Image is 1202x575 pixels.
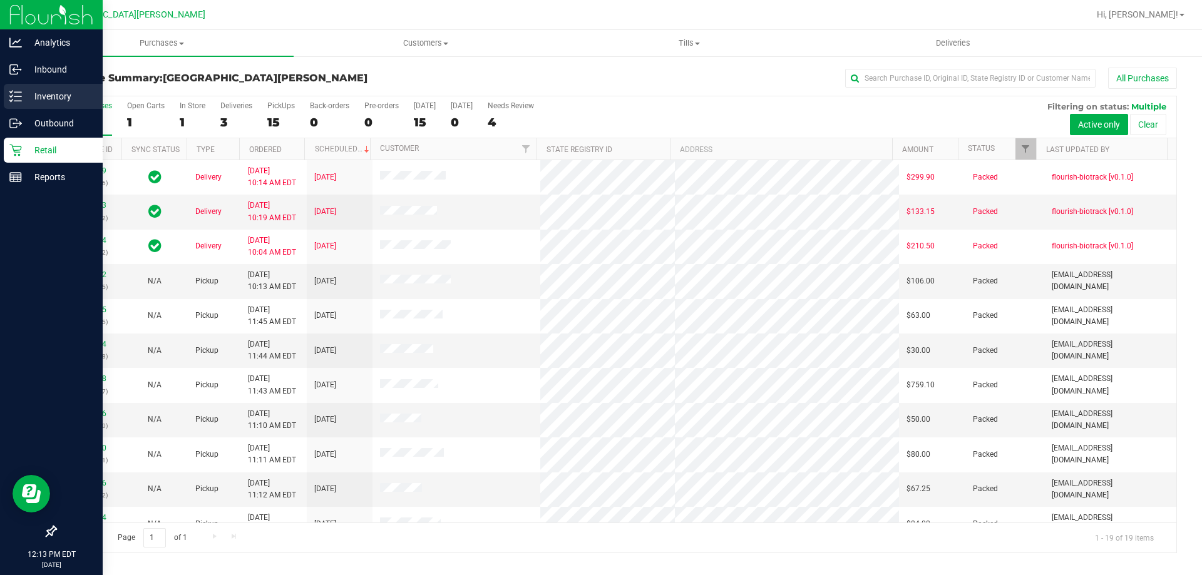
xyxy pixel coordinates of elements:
[22,62,97,77] p: Inbound
[148,483,162,495] button: N/A
[907,206,935,218] span: $133.15
[1052,373,1169,397] span: [EMAIL_ADDRESS][DOMAIN_NAME]
[314,206,336,218] span: [DATE]
[71,340,106,349] a: 11987814
[1070,114,1128,135] button: Active only
[973,518,998,530] span: Packed
[414,101,436,110] div: [DATE]
[451,115,473,130] div: 0
[131,145,180,154] a: Sync Status
[9,63,22,76] inline-svg: Inbound
[220,101,252,110] div: Deliveries
[71,236,106,245] a: 11916844
[968,144,995,153] a: Status
[1052,269,1169,293] span: [EMAIL_ADDRESS][DOMAIN_NAME]
[148,310,162,322] button: N/A
[1046,145,1109,154] a: Last Updated By
[1052,206,1133,218] span: flourish-biotrack [v0.1.0]
[71,409,106,418] a: 11987606
[148,168,162,186] span: In Sync
[248,477,296,501] span: [DATE] 11:12 AM EDT
[907,310,930,322] span: $63.00
[148,275,162,287] button: N/A
[919,38,987,49] span: Deliveries
[248,200,296,223] span: [DATE] 10:19 AM EDT
[973,414,998,425] span: Packed
[71,201,106,210] a: 11931853
[148,519,162,528] span: Not Applicable
[267,115,295,130] div: 15
[195,345,218,357] span: Pickup
[51,9,205,20] span: [GEOGRAPHIC_DATA][PERSON_NAME]
[294,30,557,56] a: Customers
[30,30,294,56] a: Purchases
[107,528,197,547] span: Page of 1
[195,240,222,252] span: Delivery
[148,203,162,220] span: In Sync
[9,90,22,103] inline-svg: Inventory
[148,237,162,255] span: In Sync
[973,449,998,461] span: Packed
[1052,240,1133,252] span: flourish-biotrack [v0.1.0]
[1052,442,1169,466] span: [EMAIL_ADDRESS][DOMAIN_NAME]
[670,138,892,160] th: Address
[973,275,998,287] span: Packed
[248,408,296,432] span: [DATE] 11:10 AM EDT
[71,479,106,487] a: 11987516
[148,311,162,320] span: Not Applicable
[143,528,166,547] input: 1
[148,518,162,530] button: N/A
[488,101,534,110] div: Needs Review
[71,270,106,279] a: 11987142
[248,269,296,293] span: [DATE] 10:13 AM EDT
[71,513,106,522] a: 11987374
[195,449,218,461] span: Pickup
[314,483,336,495] span: [DATE]
[314,518,336,530] span: [DATE]
[197,145,215,154] a: Type
[1131,101,1166,111] span: Multiple
[6,560,97,569] p: [DATE]
[907,483,930,495] span: $67.25
[314,414,336,425] span: [DATE]
[9,144,22,156] inline-svg: Retail
[148,449,162,461] button: N/A
[148,450,162,459] span: Not Applicable
[558,38,820,49] span: Tills
[907,414,930,425] span: $50.00
[973,379,998,391] span: Packed
[902,145,933,154] a: Amount
[249,145,282,154] a: Ordered
[1052,171,1133,183] span: flourish-biotrack [v0.1.0]
[195,275,218,287] span: Pickup
[22,116,97,131] p: Outbound
[314,240,336,252] span: [DATE]
[22,89,97,104] p: Inventory
[314,171,336,183] span: [DATE]
[248,304,296,328] span: [DATE] 11:45 AM EDT
[294,38,557,49] span: Customers
[22,143,97,158] p: Retail
[248,512,296,536] span: [DATE] 10:39 AM EDT
[314,449,336,461] span: [DATE]
[315,145,372,153] a: Scheduled
[248,373,296,397] span: [DATE] 11:43 AM EDT
[9,36,22,49] inline-svg: Analytics
[148,379,162,391] button: N/A
[310,115,349,130] div: 0
[1097,9,1178,19] span: Hi, [PERSON_NAME]!
[557,30,821,56] a: Tills
[148,345,162,357] button: N/A
[1052,512,1169,536] span: [EMAIL_ADDRESS][DOMAIN_NAME]
[195,310,218,322] span: Pickup
[1052,338,1169,362] span: [EMAIL_ADDRESS][DOMAIN_NAME]
[488,115,534,130] div: 4
[148,484,162,493] span: Not Applicable
[9,171,22,183] inline-svg: Reports
[1085,528,1164,547] span: 1 - 19 of 19 items
[1047,101,1129,111] span: Filtering on status:
[907,449,930,461] span: $80.00
[314,275,336,287] span: [DATE]
[907,240,935,252] span: $210.50
[1052,408,1169,432] span: [EMAIL_ADDRESS][DOMAIN_NAME]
